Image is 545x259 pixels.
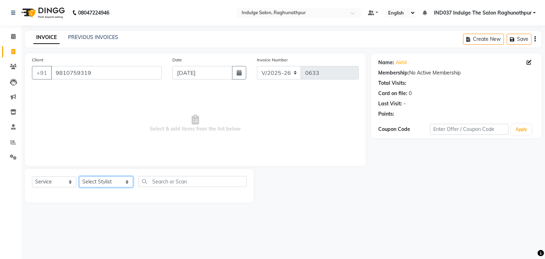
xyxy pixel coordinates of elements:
div: No Active Membership [378,69,534,77]
a: Akhil [396,59,407,66]
span: IND037 Indulge The Salon Raghunathpur [434,9,532,17]
button: Create New [463,34,504,45]
input: Search or Scan [138,176,247,187]
div: Membership: [378,69,409,77]
input: Enter Offer / Coupon Code [430,124,508,135]
label: Client [32,57,43,63]
a: PREVIOUS INVOICES [68,34,118,40]
div: Name: [378,59,394,66]
label: Date [172,57,182,63]
span: Select & add items from the list below [32,88,359,159]
button: Save [507,34,532,45]
div: Coupon Code [378,126,430,133]
button: +91 [32,66,52,79]
div: Total Visits: [378,79,406,87]
button: Apply [511,124,532,135]
a: INVOICE [33,31,60,44]
img: logo [18,3,67,23]
div: Last Visit: [378,100,402,108]
input: Search by Name/Mobile/Email/Code [51,66,162,79]
b: 08047224946 [78,3,109,23]
div: - [403,100,406,108]
div: 0 [409,90,412,97]
div: Points: [378,110,394,118]
label: Invoice Number [257,57,288,63]
div: Card on file: [378,90,407,97]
